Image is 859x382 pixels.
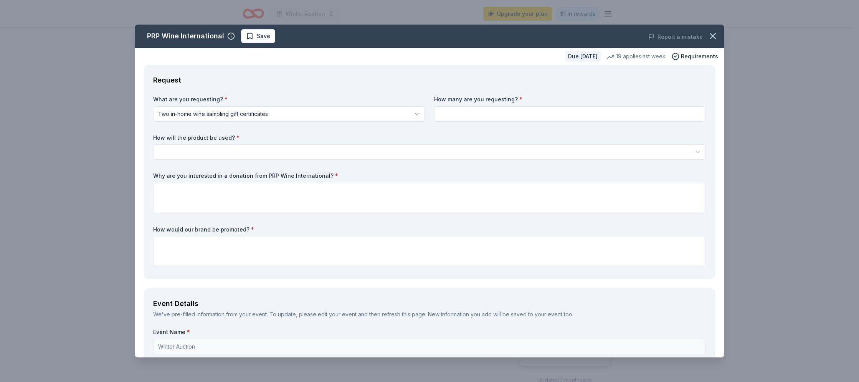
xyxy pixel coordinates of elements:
[153,74,706,86] div: Request
[241,29,275,43] button: Save
[565,51,601,62] div: Due [DATE]
[153,328,706,336] label: Event Name
[434,96,706,103] label: How many are you requesting?
[153,310,706,319] div: We've pre-filled information from your event. To update, please edit your event and then refresh ...
[153,172,706,180] label: Why are you interested in a donation from PRP Wine International?
[607,52,666,61] div: 19 applies last week
[672,52,718,61] button: Requirements
[153,134,706,142] label: How will the product be used?
[153,226,706,233] label: How would our brand be promoted?
[648,32,703,41] button: Report a mistake
[153,96,425,103] label: What are you requesting?
[153,298,706,310] div: Event Details
[681,52,718,61] span: Requirements
[147,30,224,42] div: PRP Wine International
[257,31,270,41] span: Save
